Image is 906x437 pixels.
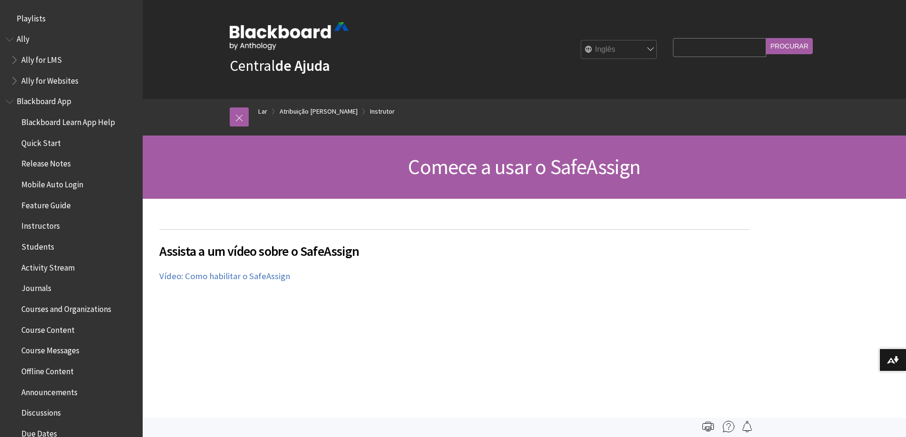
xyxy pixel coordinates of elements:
font: Atribuição [PERSON_NAME] [280,107,358,116]
span: Course Content [21,322,75,335]
img: Mais ajuda [723,421,734,432]
font: de Ajuda [275,56,330,75]
span: Ally [17,31,29,44]
span: Activity Stream [21,260,75,272]
span: Quick Start [21,135,61,148]
span: Courses and Organizations [21,301,111,314]
font: Instrutor [370,107,395,116]
a: Centralde Ajuda [230,56,330,75]
span: Offline Content [21,363,74,376]
a: Atribuição [PERSON_NAME] [280,106,358,117]
span: Discussions [21,405,61,418]
span: Announcements [21,384,78,397]
input: Procurar [766,38,813,54]
span: Ally for Websites [21,73,78,86]
span: Journals [21,281,51,293]
span: Mobile Auto Login [21,176,83,189]
nav: Esboço do livro para playlists [6,10,137,27]
span: Blackboard App [17,94,71,107]
span: Playlists [17,10,46,23]
img: Imprimir [702,421,714,432]
font: Lar [258,107,267,116]
img: Blackboard por Anthology [230,22,349,50]
font: Central [230,56,275,75]
span: Students [21,239,54,252]
img: Siga esta página [741,421,753,432]
span: Course Messages [21,343,79,356]
span: Blackboard Learn App Help [21,114,115,127]
font: Comece a usar o SafeAssign [408,154,640,180]
font: Assista a um vídeo sobre o SafeAssign [159,243,359,260]
span: Ally for LMS [21,52,62,65]
span: Release Notes [21,156,71,169]
a: Vídeo: Como habilitar o SafeAssign [159,271,290,282]
span: Instructors [21,218,60,231]
select: Seletor de idioma do site [581,40,657,59]
nav: Esboço do livro para Anthology Ally Help [6,31,137,89]
a: Lar [258,106,267,117]
span: Feature Guide [21,197,71,210]
a: Instrutor [370,106,395,117]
